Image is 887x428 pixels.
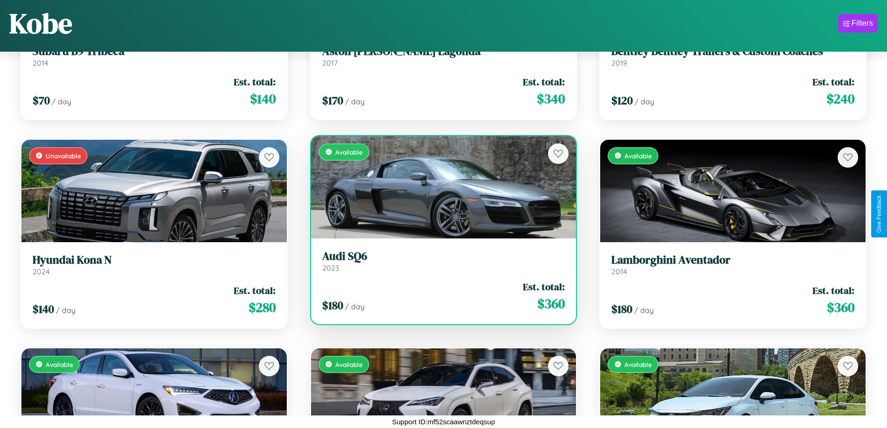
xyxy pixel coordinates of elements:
span: Available [335,148,363,156]
a: Hyundai Kona N2024 [33,253,276,276]
div: Filters [852,19,873,28]
span: 2014 [611,267,627,276]
span: Est. total: [234,75,276,88]
a: Audi SQ62023 [322,250,565,272]
span: 2014 [33,58,48,68]
span: $ 170 [322,93,343,108]
span: Available [335,360,363,368]
span: $ 360 [537,294,565,313]
span: $ 280 [249,298,276,317]
h1: Kobe [9,4,72,42]
span: Available [624,152,652,160]
a: Aston [PERSON_NAME] Lagonda2017 [322,45,565,68]
span: Available [624,360,652,368]
span: Available [46,360,73,368]
span: Est. total: [234,284,276,297]
a: Subaru B9 Tribeca2014 [33,45,276,68]
span: $ 180 [322,298,343,313]
span: $ 120 [611,93,633,108]
span: / day [345,302,365,311]
span: Est. total: [523,75,565,88]
span: Unavailable [46,152,81,160]
span: $ 140 [250,89,276,108]
h3: Subaru B9 Tribeca [33,45,276,58]
span: Est. total: [813,75,854,88]
span: / day [345,97,365,106]
button: Filters [838,14,878,33]
a: Lamborghini Aventador2014 [611,253,854,276]
span: $ 340 [537,89,565,108]
span: $ 240 [826,89,854,108]
h3: Lamborghini Aventador [611,253,854,267]
h3: Bentley Bentley Trailers & Custom Coaches [611,45,854,58]
span: 2024 [33,267,50,276]
span: $ 180 [611,301,632,317]
span: 2019 [611,58,627,68]
span: 2023 [322,263,339,272]
span: 2017 [322,58,338,68]
span: $ 360 [827,298,854,317]
h3: Audi SQ6 [322,250,565,263]
span: / day [634,306,654,315]
h3: Hyundai Kona N [33,253,276,267]
span: Est. total: [813,284,854,297]
h3: Aston [PERSON_NAME] Lagonda [322,45,565,58]
span: $ 70 [33,93,50,108]
span: Est. total: [523,280,565,293]
span: / day [635,97,654,106]
div: Give Feedback [876,195,882,233]
span: $ 140 [33,301,54,317]
span: / day [56,306,75,315]
span: / day [52,97,71,106]
a: Bentley Bentley Trailers & Custom Coaches2019 [611,45,854,68]
p: Support ID: mf52scaawnztdeqsup [392,415,495,428]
